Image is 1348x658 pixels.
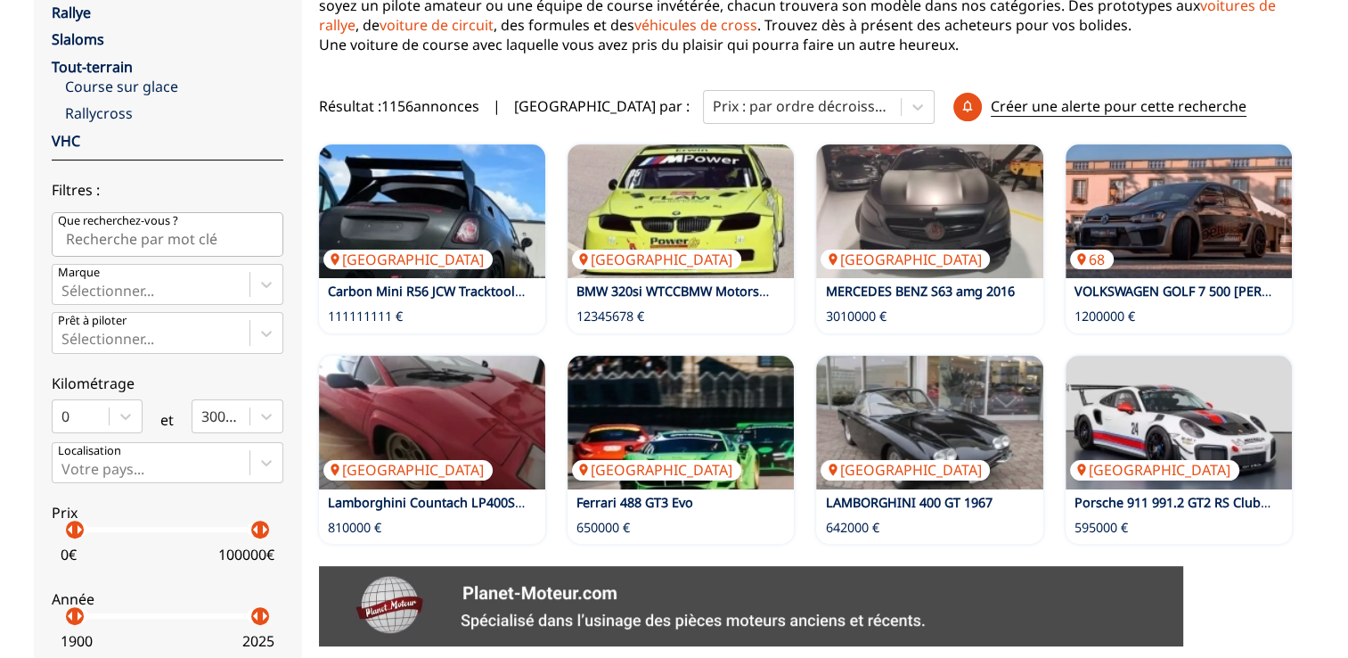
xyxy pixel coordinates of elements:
p: 595000 € [1074,519,1128,537]
a: MERCEDES BENZ S63 amg 2016[GEOGRAPHIC_DATA] [816,144,1042,278]
a: Rallye [52,3,91,22]
p: Année [52,589,283,609]
p: arrow_left [60,519,81,540]
p: arrow_right [69,519,90,540]
p: 0 € [61,545,77,564]
p: Localisation [58,443,121,459]
img: Lamborghini Countach LP400S Lowbody [319,356,545,489]
p: [GEOGRAPHIC_DATA] [323,250,493,269]
input: MarqueSélectionner... [61,283,65,299]
p: [GEOGRAPHIC_DATA] par : [514,96,690,116]
a: Rallycross [65,103,283,123]
p: et [160,410,174,430]
span: | [493,96,501,116]
p: 12345678 € [576,308,644,325]
p: Prix [52,503,283,522]
p: 810000 € [328,519,381,537]
p: 3010000 € [825,308,886,325]
a: BMW 320si WTCCBMW Motorsport telaio 604[GEOGRAPHIC_DATA] [568,144,794,278]
img: BMW 320si WTCCBMW Motorsport telaio 604 [568,144,794,278]
p: arrow_left [245,605,266,627]
input: 0 [61,408,65,424]
p: arrow_left [60,605,81,627]
a: Porsche 911 991.2 GT2 RS Clubsport [1074,494,1293,511]
a: voiture de circuit [380,15,494,35]
p: [GEOGRAPHIC_DATA] [323,460,493,480]
a: Carbon Mini R56 JCW Tracktool Schirra Motoring [328,283,622,300]
a: Slaloms [52,29,104,49]
input: Que recherchez-vous ? [52,212,283,257]
p: [GEOGRAPHIC_DATA] [572,460,741,480]
span: Résultat : 1156 annonces [319,96,479,116]
a: Lamborghini Countach LP400S Lowbody[GEOGRAPHIC_DATA] [319,356,545,489]
a: véhicules de cross [634,15,757,35]
a: BMW 320si WTCCBMW Motorsport telaio 604 [576,283,847,300]
p: [GEOGRAPHIC_DATA] [572,250,741,269]
a: MERCEDES BENZ S63 amg 2016 [825,283,1014,300]
a: Ferrari 488 GT3 Evo[GEOGRAPHIC_DATA] [568,356,794,489]
p: 642000 € [825,519,878,537]
img: Ferrari 488 GT3 Evo [568,356,794,489]
p: 1200000 € [1074,308,1135,325]
a: VOLKSWAGEN GOLF 7 500 [PERSON_NAME] [1074,283,1335,300]
img: Carbon Mini R56 JCW Tracktool Schirra Motoring [319,144,545,278]
img: LAMBORGHINI 400 GT 1967 [816,356,1042,489]
p: arrow_right [254,519,275,540]
img: VOLKSWAGEN GOLF 7 500 R OETTINGER [1066,144,1292,278]
img: Porsche 911 991.2 GT2 RS Clubsport [1066,356,1292,489]
p: Filtres : [52,180,283,200]
p: 111111111 € [328,308,403,325]
img: MERCEDES BENZ S63 amg 2016 [816,144,1042,278]
p: [GEOGRAPHIC_DATA] [821,250,990,269]
a: VHC [52,131,80,151]
p: 2025 [242,631,274,651]
a: LAMBORGHINI 400 GT 1967[GEOGRAPHIC_DATA] [816,356,1042,489]
p: 650000 € [576,519,630,537]
p: arrow_right [69,605,90,627]
input: Prêt à piloterSélectionner... [61,331,65,347]
input: Votre pays... [61,461,65,477]
p: [GEOGRAPHIC_DATA] [1070,460,1239,480]
a: VOLKSWAGEN GOLF 7 500 R OETTINGER68 [1066,144,1292,278]
a: Ferrari 488 GT3 Evo [576,494,693,511]
input: 300000 [201,408,205,424]
p: Que recherchez-vous ? [58,213,178,229]
a: Carbon Mini R56 JCW Tracktool Schirra Motoring[GEOGRAPHIC_DATA] [319,144,545,278]
p: Prêt à piloter [58,313,127,329]
p: [GEOGRAPHIC_DATA] [821,460,990,480]
p: arrow_right [254,605,275,627]
p: Kilométrage [52,374,283,393]
a: Tout-terrain [52,57,133,77]
p: Créer une alerte pour cette recherche [991,96,1246,117]
p: 1900 [61,631,93,651]
a: Lamborghini Countach LP400S Lowbody [328,494,574,511]
a: LAMBORGHINI 400 GT 1967 [825,494,992,511]
a: Course sur glace [65,77,283,96]
p: arrow_left [245,519,266,540]
p: 68 [1070,250,1114,269]
p: Marque [58,265,100,281]
p: 100000 € [218,545,274,564]
a: Porsche 911 991.2 GT2 RS Clubsport[GEOGRAPHIC_DATA] [1066,356,1292,489]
